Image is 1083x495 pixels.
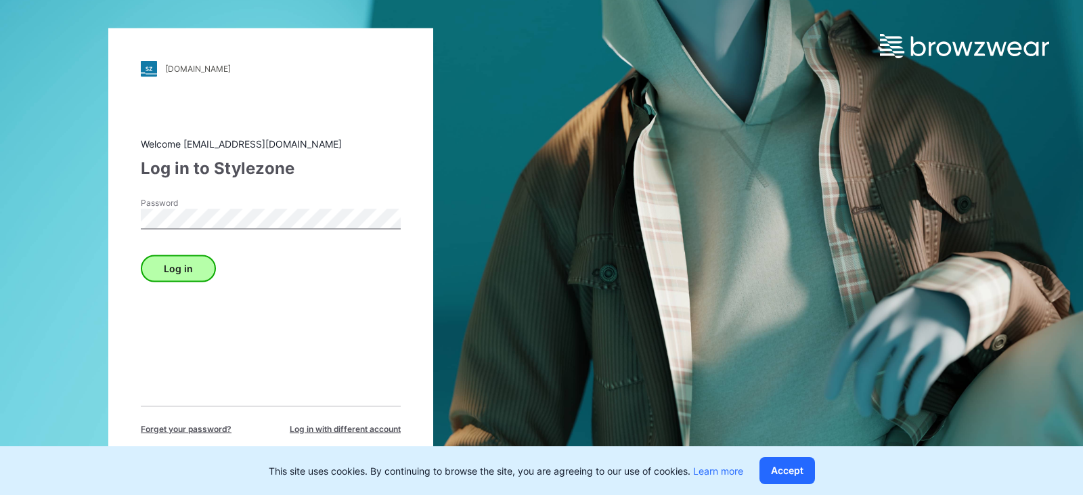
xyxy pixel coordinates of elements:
a: Learn more [693,465,743,477]
button: Log in [141,255,216,282]
span: Forget your password? [141,423,231,435]
img: browzwear-logo.e42bd6dac1945053ebaf764b6aa21510.svg [880,34,1049,58]
a: [DOMAIN_NAME] [141,60,401,77]
div: [DOMAIN_NAME] [165,64,231,74]
p: This site uses cookies. By continuing to browse the site, you are agreeing to our use of cookies. [269,464,743,478]
div: Welcome [EMAIL_ADDRESS][DOMAIN_NAME] [141,136,401,150]
img: stylezone-logo.562084cfcfab977791bfbf7441f1a819.svg [141,60,157,77]
button: Accept [759,457,815,484]
label: Password [141,196,236,209]
span: Log in with different account [290,423,401,435]
div: Log in to Stylezone [141,156,401,180]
